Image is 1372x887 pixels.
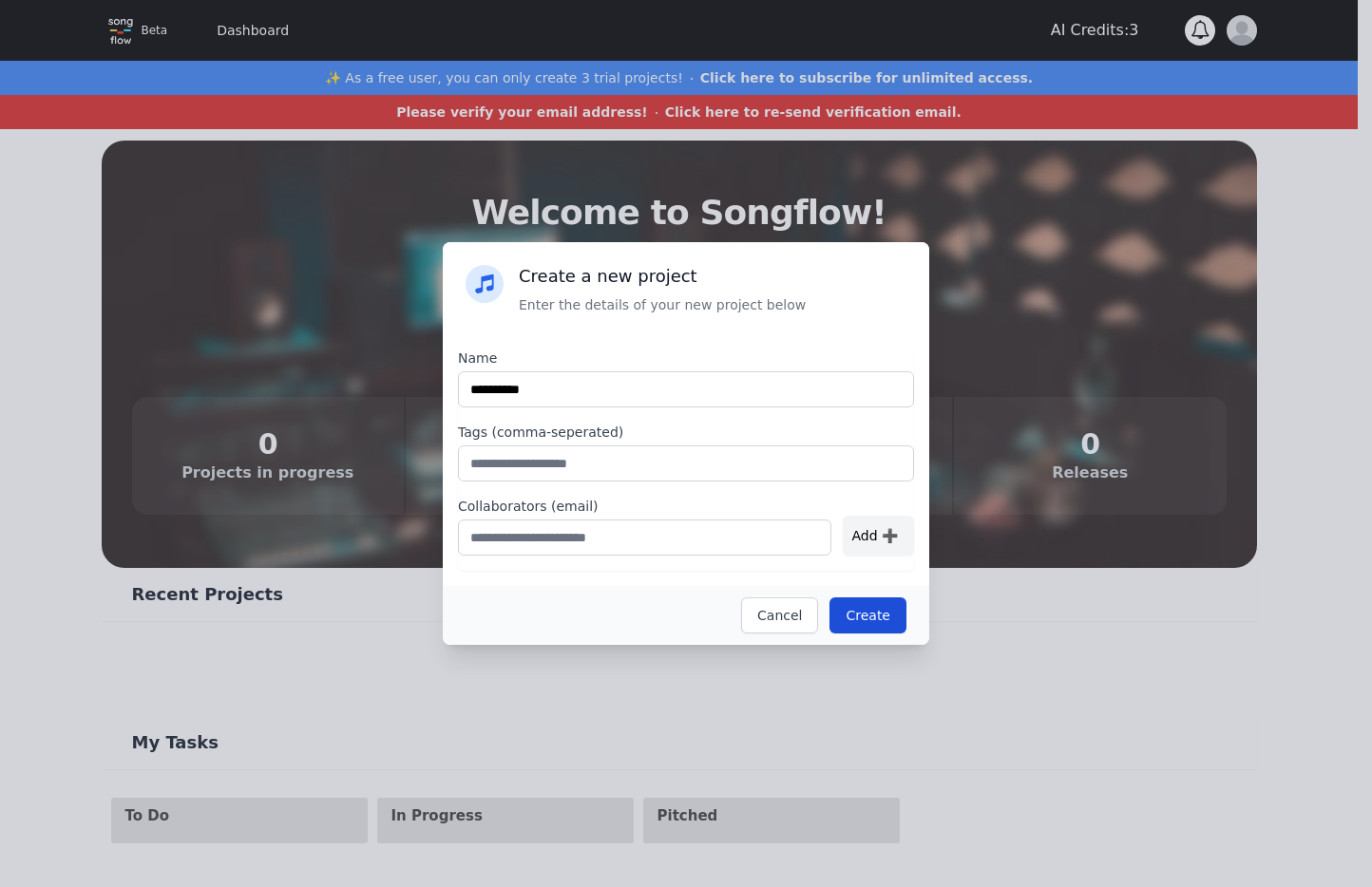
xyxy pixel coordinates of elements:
p: Enter the details of your new project below [519,295,806,314]
div: Add ➕ [843,516,914,556]
button: Create [829,597,906,633]
label: Tags (comma-seperated) [458,423,914,442]
label: Collaborators (email) [458,497,914,516]
h3: Create a new project [519,265,806,288]
button: Cancel [741,597,818,633]
label: Name [458,349,497,368]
